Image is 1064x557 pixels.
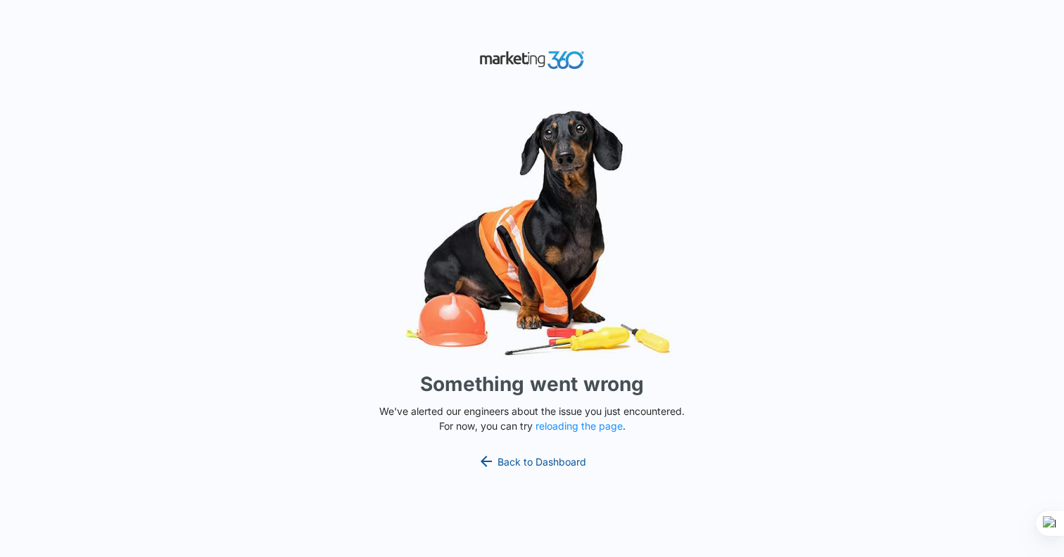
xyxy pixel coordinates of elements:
h1: Something went wrong [420,369,644,399]
img: Marketing 360 Logo [479,48,585,72]
img: Sad Dog [321,102,743,364]
p: We've alerted our engineers about the issue you just encountered. For now, you can try . [374,404,690,433]
button: reloading the page [536,421,623,432]
a: Back to Dashboard [478,453,586,470]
